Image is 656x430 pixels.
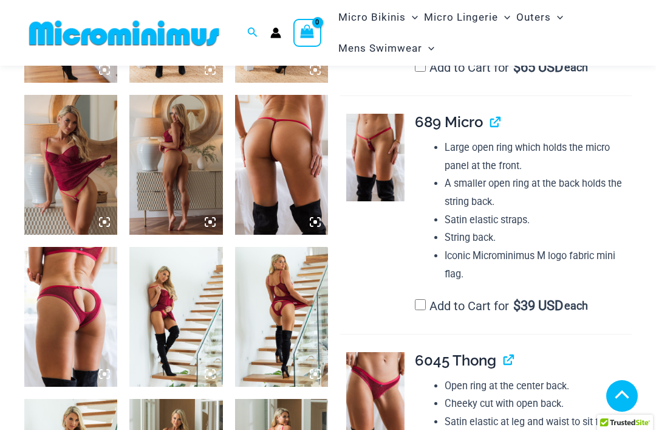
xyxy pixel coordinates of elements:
[445,247,632,283] li: Iconic Microminimus M logo fabric mini flag.
[24,95,117,235] img: Guilty Pleasures Red 1260 Slip 689 Micro
[415,60,588,75] label: Add to Cart for
[415,61,426,72] input: Add to Cart for$65 USD each
[335,33,437,64] a: Mens SwimwearMenu ToggleMenu Toggle
[338,2,406,33] span: Micro Bikinis
[415,299,588,313] label: Add to Cart for
[513,298,521,313] span: $
[421,2,513,33] a: Micro LingerieMenu ToggleMenu Toggle
[293,19,321,47] a: View Shopping Cart, empty
[513,61,563,74] span: 65 USD
[445,229,632,247] li: String back.
[445,377,632,395] li: Open ring at the center back.
[551,2,563,33] span: Menu Toggle
[516,2,551,33] span: Outers
[513,300,563,312] span: 39 USD
[335,2,421,33] a: Micro BikinisMenu ToggleMenu Toggle
[513,2,566,33] a: OutersMenu ToggleMenu Toggle
[338,33,422,64] span: Mens Swimwear
[235,95,328,235] img: Guilty Pleasures Red 689 Micro
[406,2,418,33] span: Menu Toggle
[129,95,222,235] img: Guilty Pleasures Red 1260 Slip 689 Micro
[564,300,588,312] span: each
[415,352,496,369] span: 6045 Thong
[422,33,434,64] span: Menu Toggle
[445,139,632,175] li: Large open ring which holds the micro panel at the front.
[129,247,222,387] img: Guilty Pleasures Red 1260 Slip 6045 Thong
[415,299,426,310] input: Add to Cart for$39 USD each
[235,247,328,387] img: Guilty Pleasures Red 1260 Slip 6045 Thong
[513,60,521,75] span: $
[24,19,224,47] img: MM SHOP LOGO FLAT
[415,113,483,131] span: 689 Micro
[445,395,632,413] li: Cheeky cut with open back.
[564,61,588,74] span: each
[247,26,258,41] a: Search icon link
[346,114,405,201] img: Guilty Pleasures Red 689 Micro
[498,2,510,33] span: Menu Toggle
[445,175,632,210] li: A smaller open ring at the back holds the string back.
[424,2,498,33] span: Micro Lingerie
[270,27,281,38] a: Account icon link
[445,211,632,229] li: Satin elastic straps.
[24,247,117,387] img: Guilty Pleasures Red 6045 Thong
